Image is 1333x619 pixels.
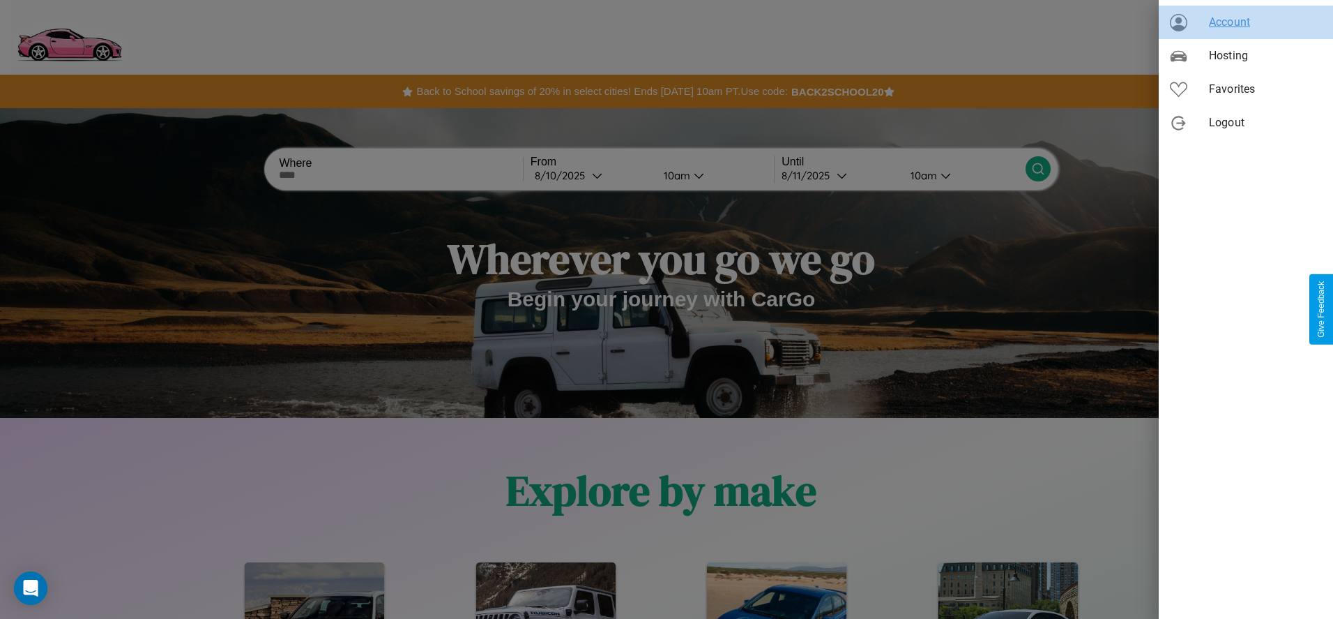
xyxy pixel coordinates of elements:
div: Logout [1159,106,1333,140]
span: Favorites [1209,81,1322,98]
div: Open Intercom Messenger [14,572,47,605]
div: Hosting [1159,39,1333,73]
span: Logout [1209,114,1322,131]
span: Account [1209,14,1322,31]
div: Give Feedback [1316,281,1326,338]
div: Favorites [1159,73,1333,106]
span: Hosting [1209,47,1322,64]
div: Account [1159,6,1333,39]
